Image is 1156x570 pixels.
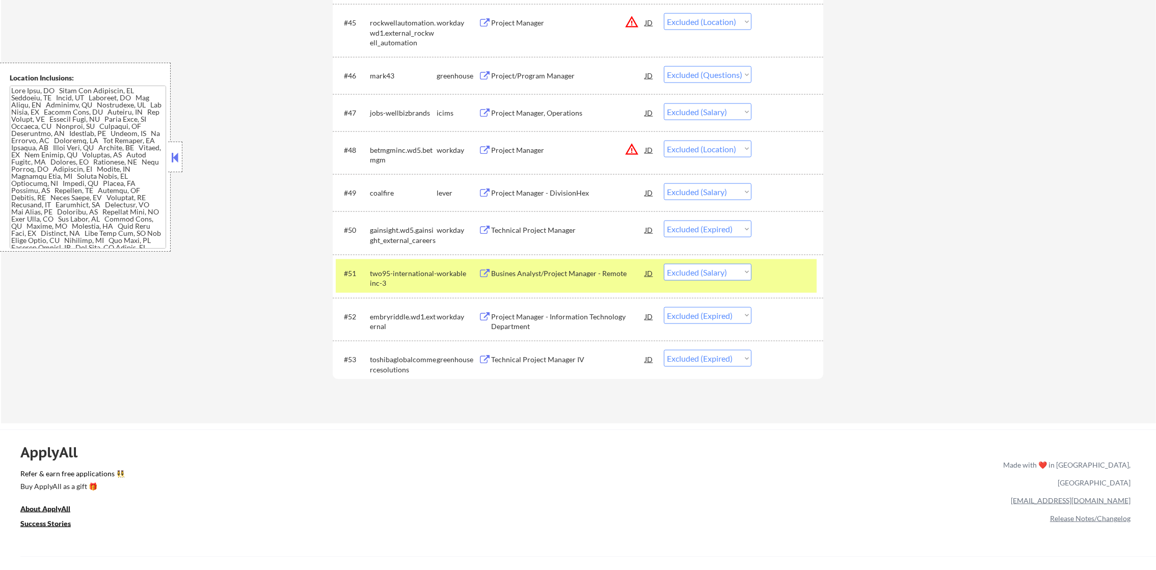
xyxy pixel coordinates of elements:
[491,225,645,235] div: Technical Project Manager
[437,312,478,322] div: workday
[344,145,362,155] div: #48
[344,312,362,322] div: #52
[437,225,478,235] div: workday
[370,225,437,245] div: gainsight.wd5.gainsight_external_careers
[20,444,89,461] div: ApplyAll
[20,481,122,494] a: Buy ApplyAll as a gift 🎁
[20,470,790,481] a: Refer & earn free applications 👯‍♀️
[344,225,362,235] div: #50
[437,145,478,155] div: workday
[625,142,639,156] button: warning_amber
[344,108,362,118] div: #47
[370,188,437,198] div: coalfire
[370,312,437,332] div: embryriddle.wd1.external
[491,108,645,118] div: Project Manager, Operations
[437,188,478,198] div: lever
[644,350,654,368] div: JD
[491,312,645,332] div: Project Manager - Information Technology Department
[370,71,437,81] div: mark43
[437,18,478,28] div: workday
[344,71,362,81] div: #46
[10,73,167,83] div: Location Inclusions:
[644,66,654,85] div: JD
[644,221,654,239] div: JD
[1050,514,1131,523] a: Release Notes/Changelog
[644,264,654,282] div: JD
[370,18,437,48] div: rockwellautomation.wd1.external_rockwell_automation
[437,355,478,365] div: greenhouse
[491,145,645,155] div: Project Manager
[370,145,437,165] div: betmgminc.wd5.betmgm
[370,268,437,288] div: two95-international-inc-3
[370,355,437,374] div: toshibaglobalcommercesolutions
[344,355,362,365] div: #53
[644,13,654,32] div: JD
[644,141,654,159] div: JD
[20,518,85,531] a: Success Stories
[644,103,654,122] div: JD
[20,483,122,490] div: Buy ApplyAll as a gift 🎁
[20,504,70,513] u: About ApplyAll
[344,18,362,28] div: #45
[344,268,362,279] div: #51
[370,108,437,118] div: jobs-wellbizbrands
[20,503,85,516] a: About ApplyAll
[491,188,645,198] div: Project Manager - DivisionHex
[625,15,639,29] button: warning_amber
[1011,496,1131,505] a: [EMAIL_ADDRESS][DOMAIN_NAME]
[491,71,645,81] div: Project/Program Manager
[344,188,362,198] div: #49
[491,18,645,28] div: Project Manager
[20,519,71,528] u: Success Stories
[999,456,1131,492] div: Made with ❤️ in [GEOGRAPHIC_DATA], [GEOGRAPHIC_DATA]
[437,268,478,279] div: workable
[491,268,645,279] div: Busines Analyst/Project Manager - Remote
[437,108,478,118] div: icims
[437,71,478,81] div: greenhouse
[644,307,654,325] div: JD
[644,183,654,202] div: JD
[491,355,645,365] div: Technical Project Manager IV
